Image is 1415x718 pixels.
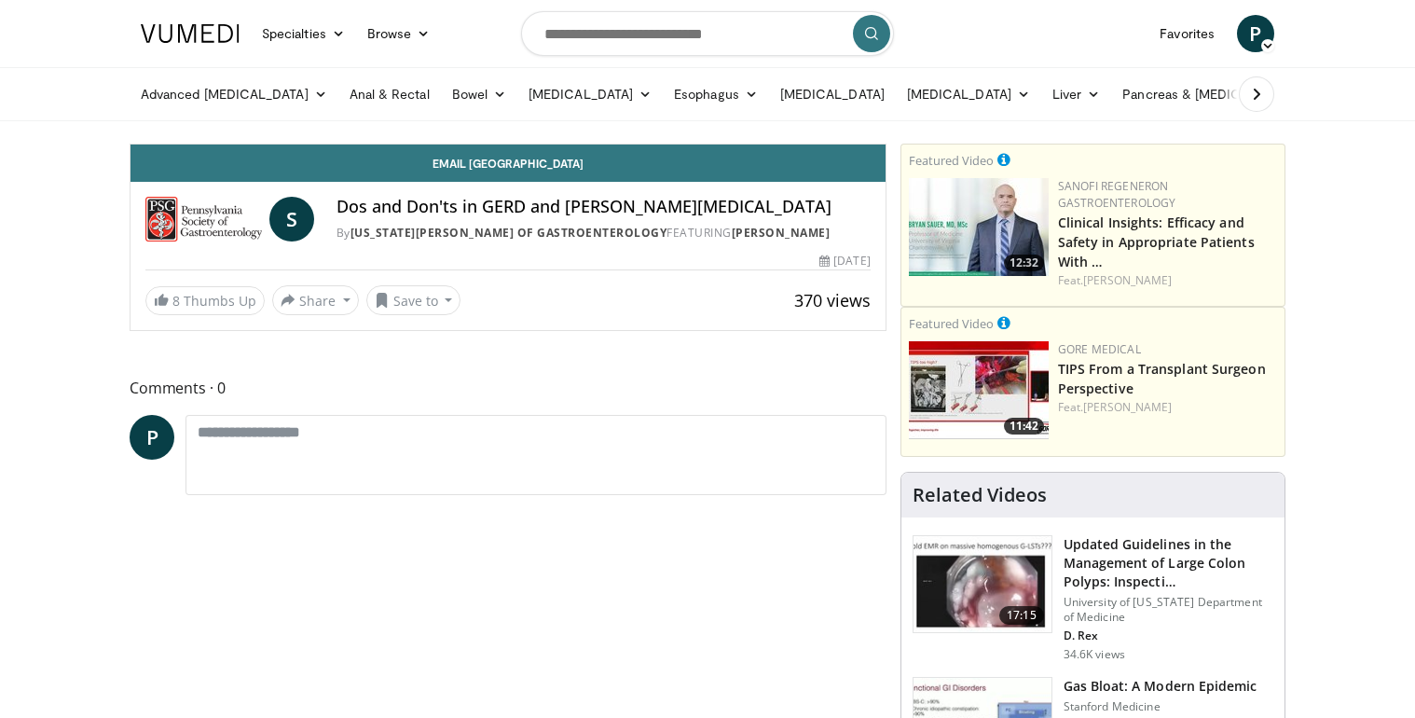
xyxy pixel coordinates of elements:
[366,285,461,315] button: Save to
[1058,214,1255,270] a: Clinical Insights: Efficacy and Safety in Appropriate Patients With …
[1064,595,1273,625] p: University of [US_STATE] Department of Medicine
[819,253,870,269] div: [DATE]
[1058,399,1277,416] div: Feat.
[1041,76,1111,113] a: Liver
[172,292,180,310] span: 8
[1004,255,1044,271] span: 12:32
[272,285,359,315] button: Share
[145,197,262,242] img: Pennsylvania Society of Gastroenterology
[130,415,174,460] a: P
[130,76,338,113] a: Advanced [MEDICAL_DATA]
[251,15,356,52] a: Specialties
[1064,699,1257,714] p: Stanford Medicine
[909,315,994,332] small: Featured Video
[131,145,886,182] a: Email [GEOGRAPHIC_DATA]
[521,11,894,56] input: Search topics, interventions
[1058,360,1266,397] a: TIPS From a Transplant Surgeon Perspective
[1058,272,1277,289] div: Feat.
[1083,272,1172,288] a: [PERSON_NAME]
[269,197,314,242] a: S
[337,225,871,242] div: By FEATURING
[914,536,1051,633] img: dfcfcb0d-b871-4e1a-9f0c-9f64970f7dd8.150x105_q85_crop-smart_upscale.jpg
[130,376,886,400] span: Comments 0
[769,76,896,113] a: [MEDICAL_DATA]
[356,15,442,52] a: Browse
[909,178,1049,276] a: 12:32
[1004,418,1044,435] span: 11:42
[1237,15,1274,52] a: P
[794,289,871,311] span: 370 views
[1064,628,1273,643] p: D. Rex
[732,225,831,241] a: [PERSON_NAME]
[913,535,1273,662] a: 17:15 Updated Guidelines in the Management of Large Colon Polyps: Inspecti… University of [US_STA...
[517,76,663,113] a: [MEDICAL_DATA]
[350,225,667,241] a: [US_STATE][PERSON_NAME] of Gastroenterology
[909,341,1049,439] img: 4003d3dc-4d84-4588-a4af-bb6b84f49ae6.150x105_q85_crop-smart_upscale.jpg
[1064,535,1273,591] h3: Updated Guidelines in the Management of Large Colon Polyps: Inspecti…
[1064,647,1125,662] p: 34.6K views
[338,76,441,113] a: Anal & Rectal
[145,286,265,315] a: 8 Thumbs Up
[1064,677,1257,696] h3: Gas Bloat: A Modern Epidemic
[909,178,1049,276] img: bf9ce42c-6823-4735-9d6f-bc9dbebbcf2c.png.150x105_q85_crop-smart_upscale.jpg
[896,76,1041,113] a: [MEDICAL_DATA]
[663,76,769,113] a: Esophagus
[1058,341,1141,357] a: Gore Medical
[909,341,1049,439] a: 11:42
[141,24,240,43] img: VuMedi Logo
[999,606,1044,625] span: 17:15
[1111,76,1329,113] a: Pancreas & [MEDICAL_DATA]
[1083,399,1172,415] a: [PERSON_NAME]
[1058,178,1176,211] a: Sanofi Regeneron Gastroenterology
[913,484,1047,506] h4: Related Videos
[1148,15,1226,52] a: Favorites
[337,197,871,217] h4: Dos and Don'ts in GERD and [PERSON_NAME][MEDICAL_DATA]
[909,152,994,169] small: Featured Video
[441,76,517,113] a: Bowel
